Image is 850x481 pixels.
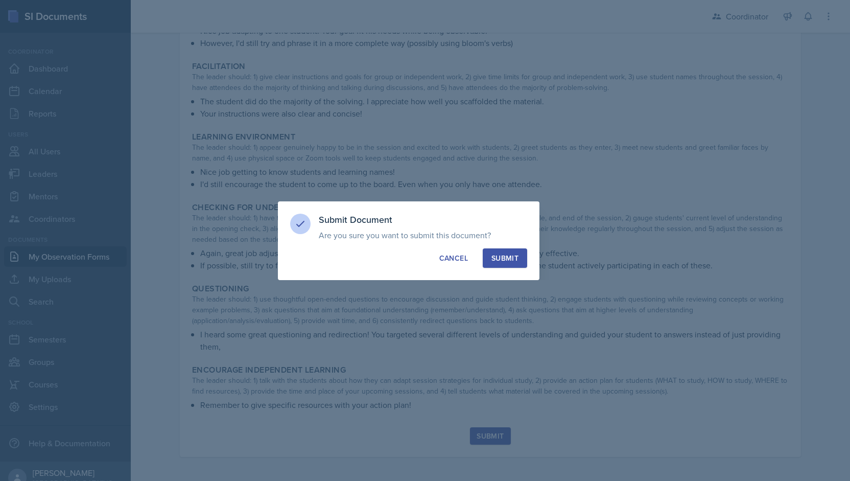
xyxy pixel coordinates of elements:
[483,248,527,268] button: Submit
[319,230,527,240] p: Are you sure you want to submit this document?
[439,253,468,263] div: Cancel
[491,253,518,263] div: Submit
[319,214,527,226] h3: Submit Document
[431,248,477,268] button: Cancel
